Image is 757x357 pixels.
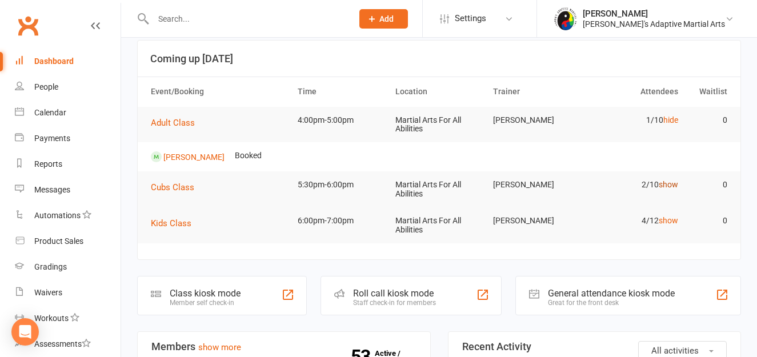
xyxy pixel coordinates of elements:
[586,171,683,198] td: 2/10
[586,107,683,134] td: 1/10
[14,11,42,40] a: Clubworx
[390,207,488,243] td: Martial Arts For All Abilities
[15,331,121,357] a: Assessments
[151,216,199,230] button: Kids Class
[34,82,58,91] div: People
[15,126,121,151] a: Payments
[554,7,577,30] img: thumb_image1687980372.png
[15,100,121,126] a: Calendar
[163,152,225,161] a: [PERSON_NAME]
[488,77,586,106] th: Trainer
[390,77,488,106] th: Location
[488,171,586,198] td: [PERSON_NAME]
[146,77,293,106] th: Event/Booking
[151,116,203,130] button: Adult Class
[150,53,728,65] h3: Coming up [DATE]
[15,49,121,74] a: Dashboard
[198,342,241,352] a: show more
[293,77,390,106] th: Time
[293,171,390,198] td: 5:30pm-6:00pm
[683,107,732,134] td: 0
[359,9,408,29] button: Add
[151,182,194,192] span: Cubs Class
[34,314,69,323] div: Workouts
[548,299,675,307] div: Great for the front desk
[34,57,74,66] div: Dashboard
[11,318,39,346] div: Open Intercom Messenger
[293,207,390,234] td: 6:00pm-7:00pm
[151,118,195,128] span: Adult Class
[170,299,241,307] div: Member self check-in
[34,185,70,194] div: Messages
[586,77,683,106] th: Attendees
[663,115,678,125] a: hide
[683,77,732,106] th: Waitlist
[34,134,70,143] div: Payments
[353,299,436,307] div: Staff check-in for members
[151,341,416,352] h3: Members
[15,74,121,100] a: People
[15,306,121,331] a: Workouts
[15,228,121,254] a: Product Sales
[15,280,121,306] a: Waivers
[548,288,675,299] div: General attendance kiosk mode
[455,6,486,31] span: Settings
[488,207,586,234] td: [PERSON_NAME]
[659,180,678,189] a: show
[151,218,191,228] span: Kids Class
[34,236,83,246] div: Product Sales
[15,254,121,280] a: Gradings
[390,107,488,143] td: Martial Arts For All Abilities
[150,11,345,27] input: Search...
[34,159,62,169] div: Reports
[651,346,699,356] span: All activities
[583,19,725,29] div: [PERSON_NAME]'s Adaptive Martial Arts
[488,107,586,134] td: [PERSON_NAME]
[293,107,390,134] td: 4:00pm-5:00pm
[15,151,121,177] a: Reports
[683,207,732,234] td: 0
[462,341,727,352] h3: Recent Activity
[659,216,678,225] a: show
[15,177,121,203] a: Messages
[151,180,202,194] button: Cubs Class
[583,9,725,19] div: [PERSON_NAME]
[34,211,81,220] div: Automations
[15,203,121,228] a: Automations
[390,171,488,207] td: Martial Arts For All Abilities
[34,108,66,117] div: Calendar
[230,142,267,169] td: Booked
[170,288,241,299] div: Class kiosk mode
[34,339,91,348] div: Assessments
[34,262,67,271] div: Gradings
[34,288,62,297] div: Waivers
[586,207,683,234] td: 4/12
[353,288,436,299] div: Roll call kiosk mode
[379,14,394,23] span: Add
[683,171,732,198] td: 0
